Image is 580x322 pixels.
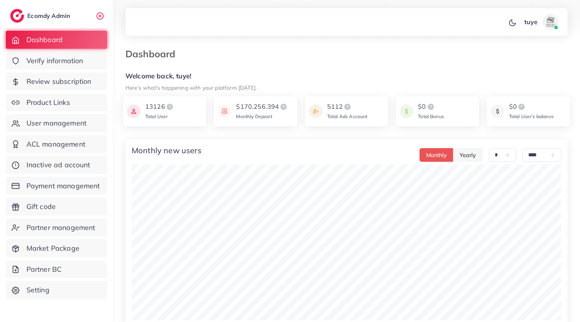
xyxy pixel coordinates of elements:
[6,94,107,111] a: Product Links
[418,113,444,119] span: Total Bonus
[145,102,175,111] div: 13126
[327,113,368,119] span: Total Ads Account
[236,102,288,111] div: $170,256.394
[26,202,56,212] span: Gift code
[127,102,141,120] img: icon payment
[26,56,83,66] span: Verify information
[26,181,100,191] span: Payment management
[426,102,435,111] img: logo
[418,102,444,111] div: $0
[6,52,107,70] a: Verify information
[10,9,24,23] img: logo
[327,102,368,111] div: 5112
[10,9,72,23] a: logoEcomdy Admin
[236,113,272,119] span: Monthly Deposit
[524,17,538,27] p: tuye
[125,72,568,80] h5: Welcome back, tuye!
[6,73,107,90] a: Review subscription
[491,102,504,120] img: icon payment
[453,148,483,162] button: Yearly
[26,118,86,128] span: User management
[6,135,107,153] a: ACL management
[6,219,107,237] a: Partner management
[26,223,95,233] span: Partner management
[509,113,554,119] span: Total User’s balance
[6,156,107,174] a: Inactive ad account
[520,14,561,30] a: tuyeavatar
[165,102,175,111] img: logo
[6,198,107,216] a: Gift code
[26,285,49,295] span: Setting
[145,113,168,119] span: Total User
[6,177,107,195] a: Payment management
[26,76,92,87] span: Review subscription
[27,12,72,19] h2: Ecomdy Admin
[6,260,107,278] a: Partner BC
[543,14,558,30] img: avatar
[343,102,352,111] img: logo
[309,102,323,120] img: icon payment
[26,243,79,253] span: Market Package
[132,146,201,155] h4: Monthly new users
[125,84,257,91] small: Here's what's happening with your platform [DATE].
[26,264,62,274] span: Partner BC
[400,102,413,120] img: icon payment
[6,114,107,132] a: User management
[218,102,231,120] img: icon payment
[517,102,526,111] img: logo
[6,31,107,49] a: Dashboard
[26,139,85,149] span: ACL management
[6,239,107,257] a: Market Package
[509,102,554,111] div: $0
[279,102,288,111] img: logo
[26,160,90,170] span: Inactive ad account
[26,97,70,108] span: Product Links
[26,35,63,45] span: Dashboard
[125,48,182,60] h3: Dashboard
[6,281,107,299] a: Setting
[420,148,453,162] button: Monthly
